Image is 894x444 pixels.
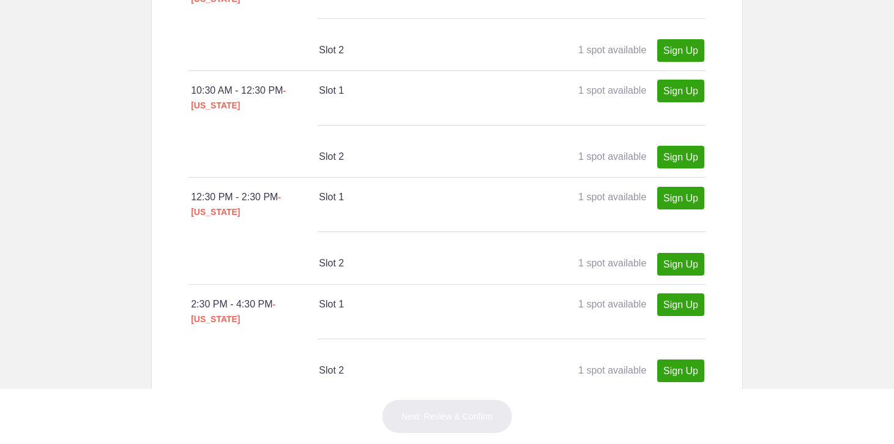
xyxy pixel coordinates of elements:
h4: Slot 1 [319,297,511,312]
span: 1 spot available [578,299,646,309]
a: Sign Up [657,253,704,276]
a: Sign Up [657,359,704,382]
button: Next: Review & Confirm [381,399,513,434]
h4: Slot 2 [319,363,511,378]
div: 2:30 PM - 4:30 PM [191,297,319,326]
span: 1 spot available [578,258,646,268]
div: 12:30 PM - 2:30 PM [191,190,319,219]
a: Sign Up [657,187,704,209]
h4: Slot 2 [319,256,511,271]
h4: Slot 1 [319,83,511,98]
h4: Slot 2 [319,43,511,58]
a: Sign Up [657,80,704,102]
span: 1 spot available [578,365,646,375]
span: - [US_STATE] [191,86,286,110]
span: 1 spot available [578,85,646,96]
a: Sign Up [657,146,704,168]
span: 1 spot available [578,45,646,55]
h4: Slot 1 [319,190,511,205]
span: - [US_STATE] [191,299,275,324]
span: 1 spot available [578,151,646,162]
span: 1 spot available [578,192,646,202]
h4: Slot 2 [319,149,511,164]
a: Sign Up [657,39,704,62]
a: Sign Up [657,293,704,316]
div: 10:30 AM - 12:30 PM [191,83,319,113]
